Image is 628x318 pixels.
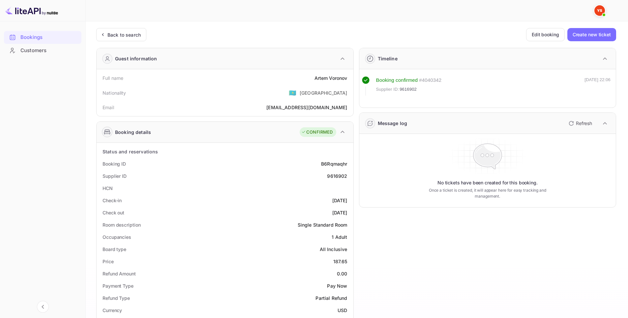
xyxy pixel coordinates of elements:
div: Customers [20,47,78,54]
div: Message log [378,120,407,127]
div: Refund Type [103,295,130,302]
div: Bookings [4,31,81,44]
div: All Inclusive [320,246,347,253]
p: Once a ticket is created, it will appear here for easy tracking and management. [418,187,556,199]
div: Payment Type [103,282,134,289]
div: [GEOGRAPHIC_DATA] [300,89,347,96]
a: Customers [4,44,81,56]
div: [DATE] [332,209,347,216]
span: 9616902 [400,86,417,93]
div: Booking details [115,129,151,136]
span: United States [289,87,296,99]
button: Create new ticket [567,28,616,41]
button: Edit booking [526,28,565,41]
div: Partial Refund [315,295,347,302]
div: CONFIRMED [301,129,333,136]
button: Collapse navigation [37,301,49,313]
div: # 4040342 [419,77,441,84]
p: Refresh [576,120,592,127]
span: Supplier ID: [376,86,399,93]
div: Check-in [103,197,122,204]
div: 187.65 [333,258,347,265]
div: Timeline [378,55,398,62]
div: Customers [4,44,81,57]
div: Single Standard Room [298,221,347,228]
div: Room description [103,221,140,228]
a: Bookings [4,31,81,43]
div: Supplier ID [103,173,127,179]
div: [DATE] 22:06 [584,77,611,96]
div: [DATE] [332,197,347,204]
p: No tickets have been created for this booking. [437,179,538,186]
div: Occupancies [103,234,131,240]
img: Yandex Support [594,5,605,16]
div: Check out [103,209,124,216]
div: 9616902 [327,173,347,179]
div: Price [103,258,114,265]
div: Booking confirmed [376,77,418,84]
div: 0.00 [337,270,347,277]
div: Refund Amount [103,270,136,277]
div: Currency [103,307,122,314]
div: Email [103,104,114,111]
div: Guest information [115,55,157,62]
div: Bookings [20,34,78,41]
div: Artem Voronov [314,75,347,81]
div: Board type [103,246,126,253]
div: Nationality [103,89,126,96]
div: 1 Adult [332,234,347,240]
div: Pay Now [327,282,347,289]
div: HCN [103,185,113,192]
img: LiteAPI logo [5,5,58,16]
div: Full name [103,75,123,81]
div: B6Rqmaqhr [321,160,347,167]
div: USD [338,307,347,314]
div: Status and reservations [103,148,158,155]
div: Back to search [107,31,141,38]
div: [EMAIL_ADDRESS][DOMAIN_NAME] [266,104,347,111]
div: Booking ID [103,160,126,167]
button: Refresh [565,118,595,129]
